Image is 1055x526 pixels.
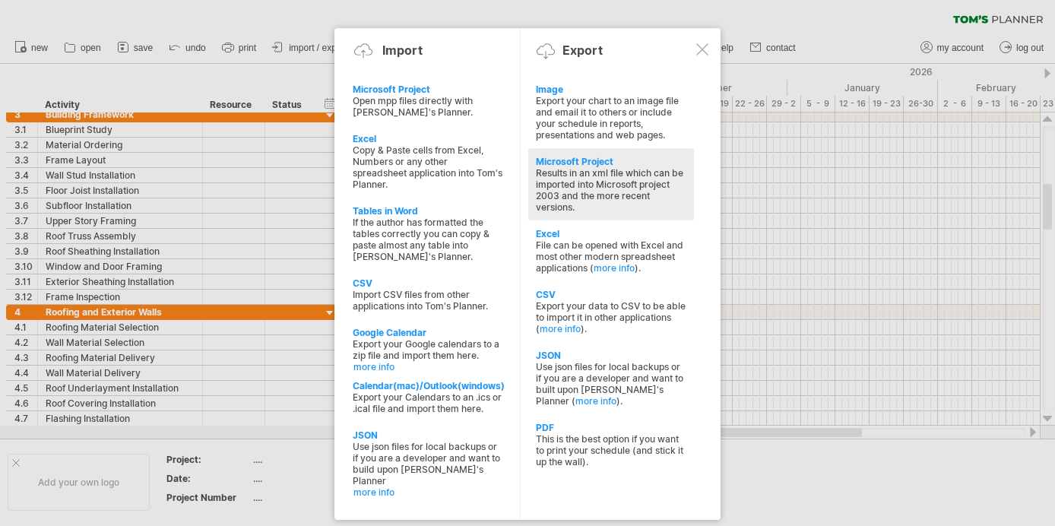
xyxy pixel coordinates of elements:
[353,486,504,498] a: more info
[575,395,616,407] a: more info
[536,289,686,300] div: CSV
[536,239,686,274] div: File can be opened with Excel and most other modern spreadsheet applications ( ).
[353,205,503,217] div: Tables in Word
[536,156,686,167] div: Microsoft Project
[353,217,503,262] div: If the author has formatted the tables correctly you can copy & paste almost any table into [PERS...
[536,84,686,95] div: Image
[536,422,686,433] div: PDF
[536,300,686,334] div: Export your data to CSV to be able to import it in other applications ( ).
[353,361,504,372] a: more info
[562,43,603,58] div: Export
[353,133,503,144] div: Excel
[536,350,686,361] div: JSON
[594,262,635,274] a: more info
[536,433,686,467] div: This is the best option if you want to print your schedule (and stick it up the wall).
[382,43,423,58] div: Import
[353,144,503,190] div: Copy & Paste cells from Excel, Numbers or any other spreadsheet application into Tom's Planner.
[540,323,581,334] a: more info
[536,228,686,239] div: Excel
[536,361,686,407] div: Use json files for local backups or if you are a developer and want to built upon [PERSON_NAME]'s...
[536,167,686,213] div: Results in an xml file which can be imported into Microsoft project 2003 and the more recent vers...
[536,95,686,141] div: Export your chart to an image file and email it to others or include your schedule in reports, pr...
